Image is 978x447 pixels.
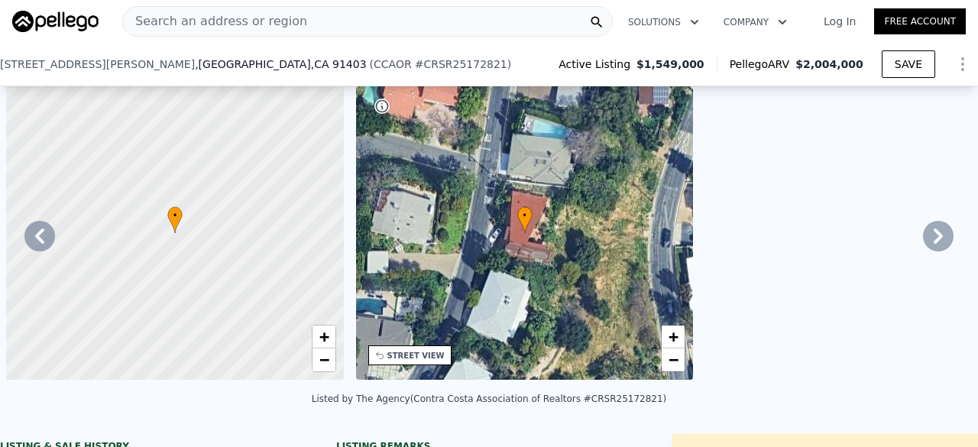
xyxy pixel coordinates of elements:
button: Solutions [616,8,711,36]
div: STREET VIEW [387,350,445,361]
span: Pellego ARV [730,57,796,72]
span: + [319,327,329,346]
a: Zoom out [313,348,335,371]
div: Listed by The Agency (Contra Costa Association of Realtors #CRSR25172821) [312,394,667,404]
button: Company [711,8,799,36]
span: , [GEOGRAPHIC_DATA] [195,57,366,72]
span: # CRSR25172821 [415,58,507,70]
div: • [167,206,183,233]
button: Show Options [947,49,978,79]
span: , CA 91403 [311,58,367,70]
a: Free Account [874,8,966,34]
span: − [669,350,678,369]
span: + [669,327,678,346]
span: $1,549,000 [636,57,704,72]
span: • [517,209,533,222]
span: • [167,209,183,222]
span: − [319,350,329,369]
div: • [517,206,533,233]
span: $2,004,000 [795,58,863,70]
span: CCAOR [374,58,412,70]
div: ( ) [370,57,512,72]
a: Zoom in [662,326,685,348]
a: Zoom in [313,326,335,348]
a: Zoom out [662,348,685,371]
span: Search an address or region [123,12,307,31]
span: Active Listing [559,57,636,72]
a: Log In [805,14,874,29]
button: SAVE [882,50,935,78]
img: Pellego [12,11,99,32]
